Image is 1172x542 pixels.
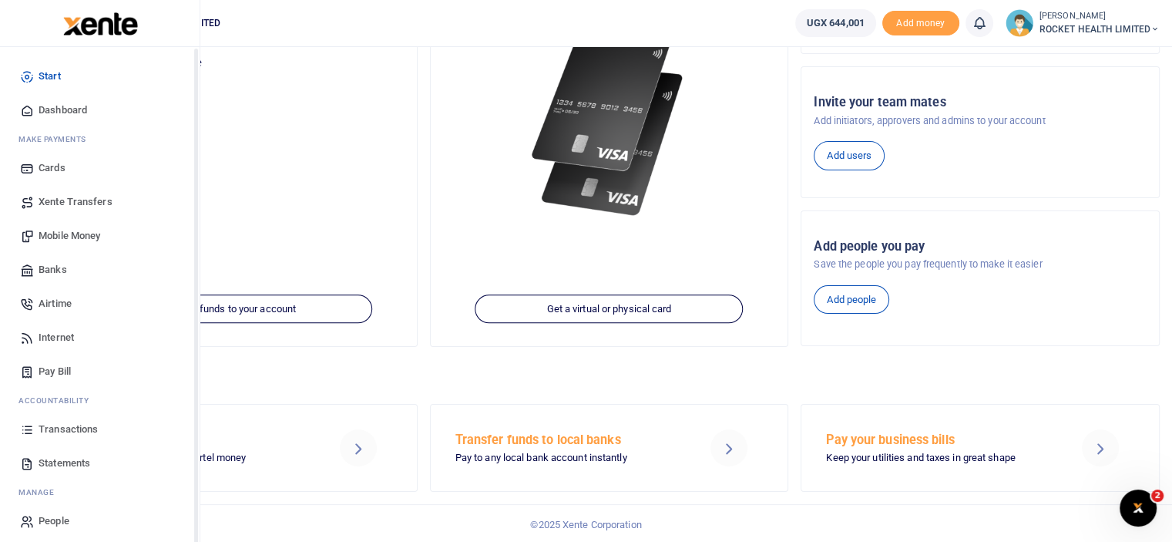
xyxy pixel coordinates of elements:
p: Keep your utilities and taxes in great shape [826,450,1054,466]
a: Add users [814,141,885,170]
span: Transactions [39,422,98,437]
a: Airtime [12,287,187,321]
span: Banks [39,262,67,278]
li: M [12,480,187,504]
a: Banks [12,253,187,287]
a: Add money [882,16,959,28]
h5: Transfer funds to local banks [455,433,683,448]
a: Transfer funds to local banks Pay to any local bank account instantly [430,404,789,492]
p: Add initiators, approvers and admins to your account [814,113,1147,129]
img: xente-_physical_cards.png [526,14,693,228]
a: Add people [814,285,889,315]
h5: Pay your business bills [826,433,1054,448]
small: [PERSON_NAME] [1039,10,1160,23]
a: UGX 644,001 [795,9,876,37]
li: Wallet ballance [789,9,882,37]
img: profile-user [1006,9,1033,37]
span: Add money [882,11,959,36]
a: Add funds to your account [104,295,372,324]
span: countability [30,395,89,406]
span: Cards [39,160,65,176]
h4: Make a transaction [59,367,1160,384]
a: Internet [12,321,187,355]
span: Airtime [39,296,72,311]
a: profile-user [PERSON_NAME] ROCKET HEALTH LIMITED [1006,9,1160,37]
li: Ac [12,389,187,412]
p: Save the people you pay frequently to make it easier [814,257,1147,272]
span: UGX 644,001 [807,15,865,31]
a: Xente Transfers [12,185,187,219]
a: Send Mobile Money MTN mobile money and Airtel money [59,404,418,492]
a: Dashboard [12,93,187,127]
span: 2 [1151,490,1164,502]
a: Start [12,59,187,93]
span: Mobile Money [39,228,100,244]
h5: Invite your team mates [814,95,1147,110]
h5: UGX 644,001 [72,75,405,90]
a: People [12,504,187,538]
span: ROCKET HEALTH LIMITED [1039,22,1160,36]
h5: Add people you pay [814,239,1147,254]
span: ake Payments [26,133,86,145]
a: Transactions [12,412,187,446]
span: Dashboard [39,103,87,118]
a: Pay your business bills Keep your utilities and taxes in great shape [801,404,1160,492]
a: logo-small logo-large logo-large [62,17,138,29]
p: Pay to any local bank account instantly [455,450,683,466]
span: People [39,513,69,529]
a: Mobile Money [12,219,187,253]
p: Your current account balance [72,56,405,71]
li: M [12,127,187,151]
span: Pay Bill [39,364,71,379]
a: Cards [12,151,187,185]
li: Toup your wallet [882,11,959,36]
a: Statements [12,446,187,480]
img: logo-large [63,12,138,35]
a: Pay Bill [12,355,187,389]
a: Get a virtual or physical card [475,295,744,324]
span: anage [26,486,55,498]
span: Xente Transfers [39,194,112,210]
span: Start [39,69,61,84]
span: Internet [39,330,74,345]
iframe: Intercom live chat [1120,490,1157,527]
span: Statements [39,456,90,471]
